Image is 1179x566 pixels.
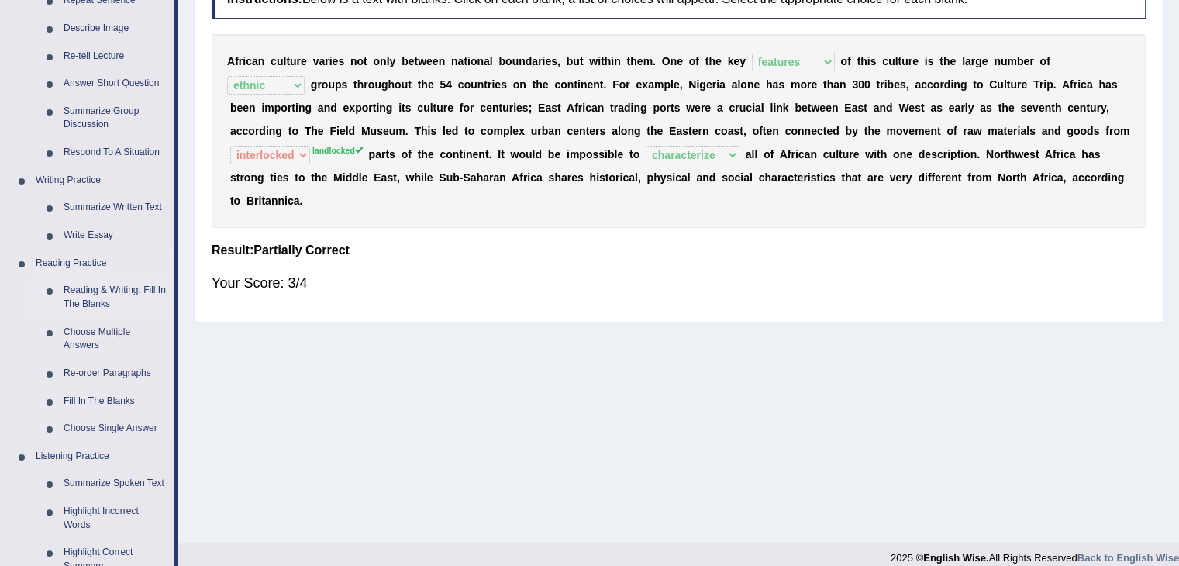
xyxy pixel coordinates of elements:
b: O [662,55,671,67]
b: u [471,78,477,91]
b: r [538,55,542,67]
b: g [699,78,706,91]
b: u [290,55,297,67]
b: a [833,78,839,91]
b: C [989,78,997,91]
b: u [997,78,1004,91]
b: r [880,78,884,91]
a: Highlight Incorrect Words [57,498,174,539]
b: g [311,78,318,91]
b: T [1033,78,1039,91]
b: a [484,55,490,67]
b: c [1081,78,1087,91]
b: a [732,78,738,91]
b: t [580,55,584,67]
b: f [235,55,239,67]
b: o [840,55,847,67]
b: t [418,78,422,91]
b: o [464,78,471,91]
b: o [368,78,375,91]
b: o [281,102,288,114]
b: n [747,78,754,91]
a: Re-tell Lecture [57,43,174,71]
b: o [977,78,984,91]
b: y [739,55,746,67]
a: Describe Image [57,15,174,43]
b: e [426,55,433,67]
b: e [486,102,492,114]
b: r [297,55,301,67]
b: o [471,55,477,67]
b: l [671,78,674,91]
b: l [283,55,286,67]
b: i [329,55,333,67]
b: a [458,55,464,67]
b: h [421,78,428,91]
b: v [313,55,319,67]
b: u [512,55,519,67]
b: u [1001,55,1008,67]
b: g [960,78,967,91]
b: p [335,78,342,91]
b: h [827,78,834,91]
b: o [800,78,807,91]
b: x [349,102,355,114]
b: 0 [858,78,864,91]
b: t [414,55,418,67]
b: A [227,55,235,67]
b: t [601,55,605,67]
a: Choose Single Answer [57,415,174,443]
b: e [637,55,643,67]
b: r [288,102,291,114]
b: i [243,55,246,67]
b: e [677,55,683,67]
b: e [636,78,642,91]
a: Answer Short Question [57,70,174,98]
b: t [627,55,631,67]
b: p [664,78,671,91]
b: t [574,78,577,91]
b: s [551,55,557,67]
b: n [953,78,960,91]
b: t [364,55,367,67]
b: u [328,78,335,91]
b: e [706,78,712,91]
b: i [491,78,495,91]
b: a [252,55,258,67]
b: u [502,102,509,114]
b: a [648,78,654,91]
b: u [277,55,284,67]
b: p [1046,78,1053,91]
b: c [480,102,486,114]
b: r [488,78,491,91]
b: n [380,55,387,67]
b: t [876,78,880,91]
b: e [1023,55,1029,67]
b: l [895,55,898,67]
b: p [274,102,281,114]
b: o [740,78,747,91]
b: e [447,102,453,114]
b: h [943,55,950,67]
b: b [230,102,237,114]
b: A [1062,78,1070,91]
b: m [654,78,664,91]
b: h [630,55,637,67]
b: l [490,55,493,67]
b: t [705,55,709,67]
b: r [908,55,912,67]
b: o [395,78,402,91]
b: t [433,102,437,114]
b: e [674,78,680,91]
a: Writing Practice [29,167,174,195]
b: t [533,78,536,91]
b: c [458,78,464,91]
b: r [712,78,716,91]
b: t [498,102,502,114]
b: m [1007,55,1016,67]
b: e [333,55,339,67]
b: , [557,55,560,67]
b: i [925,55,928,67]
a: Reading Practice [29,250,174,278]
b: o [357,55,364,67]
